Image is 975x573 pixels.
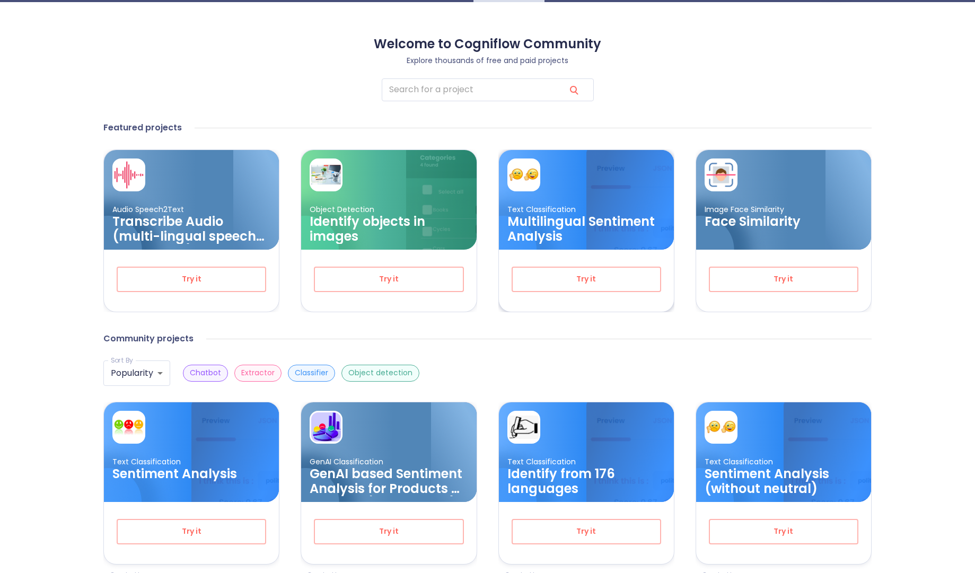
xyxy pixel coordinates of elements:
[512,519,661,544] button: Try it
[499,184,570,319] img: card ellipse
[705,466,863,496] h3: Sentiment Analysis (without neutral)
[112,457,270,467] p: Text Classification
[727,525,840,538] span: Try it
[696,184,768,250] img: card ellipse
[530,525,643,538] span: Try it
[705,205,863,215] p: Image Face Similarity
[103,360,170,386] div: Popularity
[706,160,736,190] img: card avatar
[348,368,412,378] p: Object detection
[509,160,539,190] img: card avatar
[706,412,736,442] img: card avatar
[104,184,175,250] img: card ellipse
[530,272,643,286] span: Try it
[103,122,182,133] h4: Featured projects
[112,466,270,481] h3: Sentiment Analysis
[709,519,858,544] button: Try it
[310,214,468,244] h3: Identify objects in images
[310,205,468,215] p: Object Detection
[135,272,248,286] span: Try it
[507,457,665,467] p: Text Classification
[382,78,557,101] input: search
[507,214,665,244] h3: Multilingual Sentiment Analysis
[314,267,463,292] button: Try it
[191,402,279,531] img: card background
[310,466,468,496] h3: GenAI based Sentiment Analysis for Products & Services (Multilingual)
[114,412,144,442] img: card avatar
[332,272,445,286] span: Try it
[117,267,266,292] button: Try it
[301,437,373,503] img: card ellipse
[241,368,275,378] p: Extractor
[509,412,539,442] img: card avatar
[311,412,341,442] img: card avatar
[709,267,858,292] button: Try it
[507,466,665,496] h3: Identify from 176 languages
[295,368,328,378] p: Classifier
[310,457,468,467] p: GenAI Classification
[112,205,270,215] p: Audio Speech2Text
[784,402,871,531] img: card background
[103,56,872,66] p: Explore thousands of free and paid projects
[727,272,840,286] span: Try it
[103,37,872,51] h3: Welcome to Cogniflow Community
[114,160,144,190] img: card avatar
[499,437,570,571] img: card ellipse
[512,267,661,292] button: Try it
[586,402,674,531] img: card background
[705,214,863,229] h3: Face Similarity
[301,184,372,319] img: card ellipse
[696,437,767,571] img: card ellipse
[314,519,463,544] button: Try it
[104,437,175,571] img: card ellipse
[117,519,266,544] button: Try it
[190,368,221,378] p: Chatbot
[705,457,863,467] p: Text Classification
[332,525,445,538] span: Try it
[586,150,674,279] img: card background
[507,205,665,215] p: Text Classification
[103,333,194,344] h4: Community projects
[311,160,341,190] img: card avatar
[135,525,248,538] span: Try it
[112,214,270,244] h3: Transcribe Audio (multi-lingual speech recognition)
